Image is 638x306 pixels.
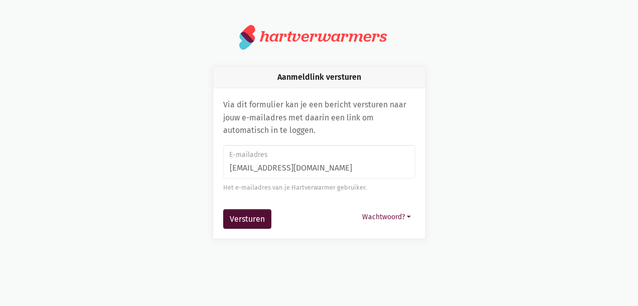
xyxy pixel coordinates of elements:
div: hartverwarmers [260,27,387,46]
form: Aanmeldlink versturen [223,145,415,229]
div: Aanmeldlink versturen [213,67,425,88]
div: Het e-mailadres van je Hartverwarmer gebruiker. [223,183,415,193]
button: Versturen [223,209,271,229]
img: logo.svg [239,24,256,50]
a: hartverwarmers [239,24,399,50]
button: Wachtwoord? [358,209,415,225]
p: Via dit formulier kan je een bericht versturen naar jouw e-mailadres met daarin een link om autom... [223,98,415,137]
label: E-mailadres [229,149,408,161]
